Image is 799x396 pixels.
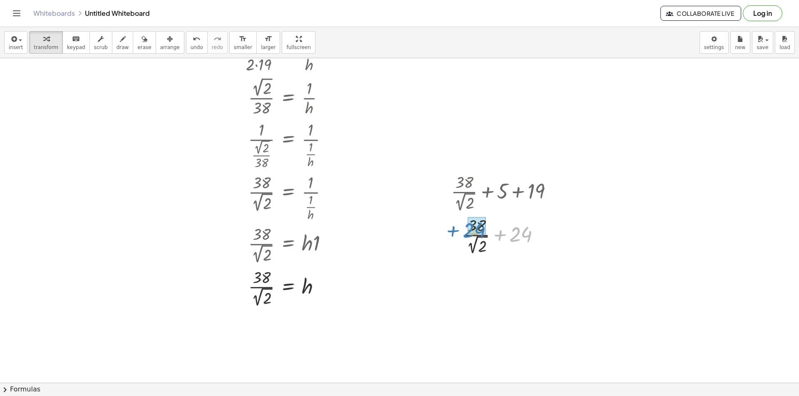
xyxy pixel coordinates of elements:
[4,31,27,54] button: insert
[261,44,275,50] span: larger
[156,31,184,54] button: arrange
[160,44,180,50] span: arrange
[62,31,90,54] button: keyboardkeypad
[264,34,272,44] i: format_size
[112,31,134,54] button: draw
[33,9,75,17] a: Whiteboards
[735,44,745,50] span: new
[752,31,773,54] button: save
[117,44,129,50] span: draw
[256,31,280,54] button: format_sizelarger
[779,44,790,50] span: load
[94,44,108,50] span: scrub
[229,31,257,54] button: format_sizesmaller
[757,44,768,50] span: save
[207,31,228,54] button: redoredo
[67,44,85,50] span: keypad
[193,34,201,44] i: undo
[700,31,729,54] button: settings
[9,44,23,50] span: insert
[89,31,112,54] button: scrub
[137,44,151,50] span: erase
[667,10,734,17] span: Collaborate Live
[191,44,203,50] span: undo
[704,44,724,50] span: settings
[660,6,741,21] button: Collaborate Live
[72,34,80,44] i: keyboard
[29,31,63,54] button: transform
[34,44,58,50] span: transform
[286,44,310,50] span: fullscreen
[730,31,750,54] button: new
[743,5,782,21] button: Log in
[10,7,23,20] button: Toggle navigation
[213,34,221,44] i: redo
[239,34,247,44] i: format_size
[133,31,156,54] button: erase
[775,31,795,54] button: load
[186,31,208,54] button: undoundo
[212,44,223,50] span: redo
[234,44,252,50] span: smaller
[282,31,315,54] button: fullscreen
[491,257,505,271] div: Edit math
